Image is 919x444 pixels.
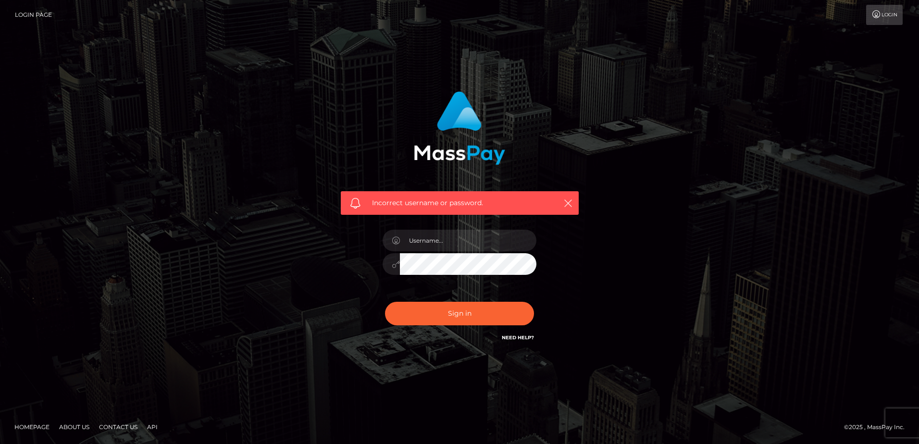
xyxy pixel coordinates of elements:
[866,5,903,25] a: Login
[844,422,912,432] div: © 2025 , MassPay Inc.
[372,198,547,208] span: Incorrect username or password.
[11,419,53,434] a: Homepage
[95,419,141,434] a: Contact Us
[55,419,93,434] a: About Us
[502,334,534,341] a: Need Help?
[414,91,505,165] img: MassPay Login
[143,419,161,434] a: API
[385,302,534,325] button: Sign in
[15,5,52,25] a: Login Page
[400,230,536,251] input: Username...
